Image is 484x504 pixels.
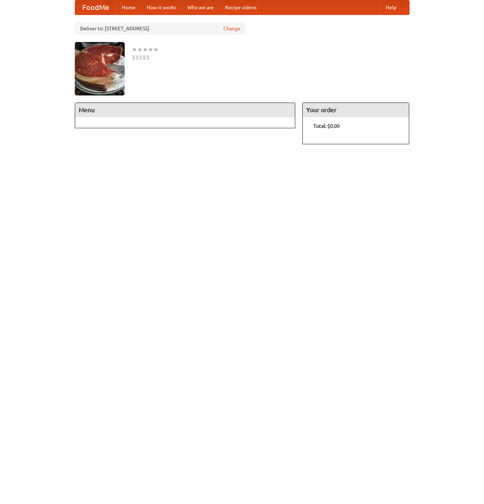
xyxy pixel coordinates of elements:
a: FoodMe [75,0,116,15]
li: $ [146,53,150,61]
li: $ [142,53,146,61]
a: Who we are [182,0,219,15]
a: How it works [141,0,182,15]
a: Help [380,0,402,15]
li: $ [139,53,142,61]
h4: Menu [75,103,295,117]
a: Home [116,0,141,15]
li: $ [135,53,139,61]
li: $ [132,53,135,61]
b: Total: $0.00 [313,123,340,129]
li: ★ [148,46,153,53]
li: ★ [142,46,148,53]
div: Deliver to: [STREET_ADDRESS] [75,22,246,35]
a: Change [223,25,240,32]
a: Recipe videos [219,0,262,15]
li: ★ [153,46,158,53]
h4: Your order [303,103,409,117]
li: ★ [137,46,142,53]
img: angular.jpg [75,42,125,95]
li: ★ [132,46,137,53]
